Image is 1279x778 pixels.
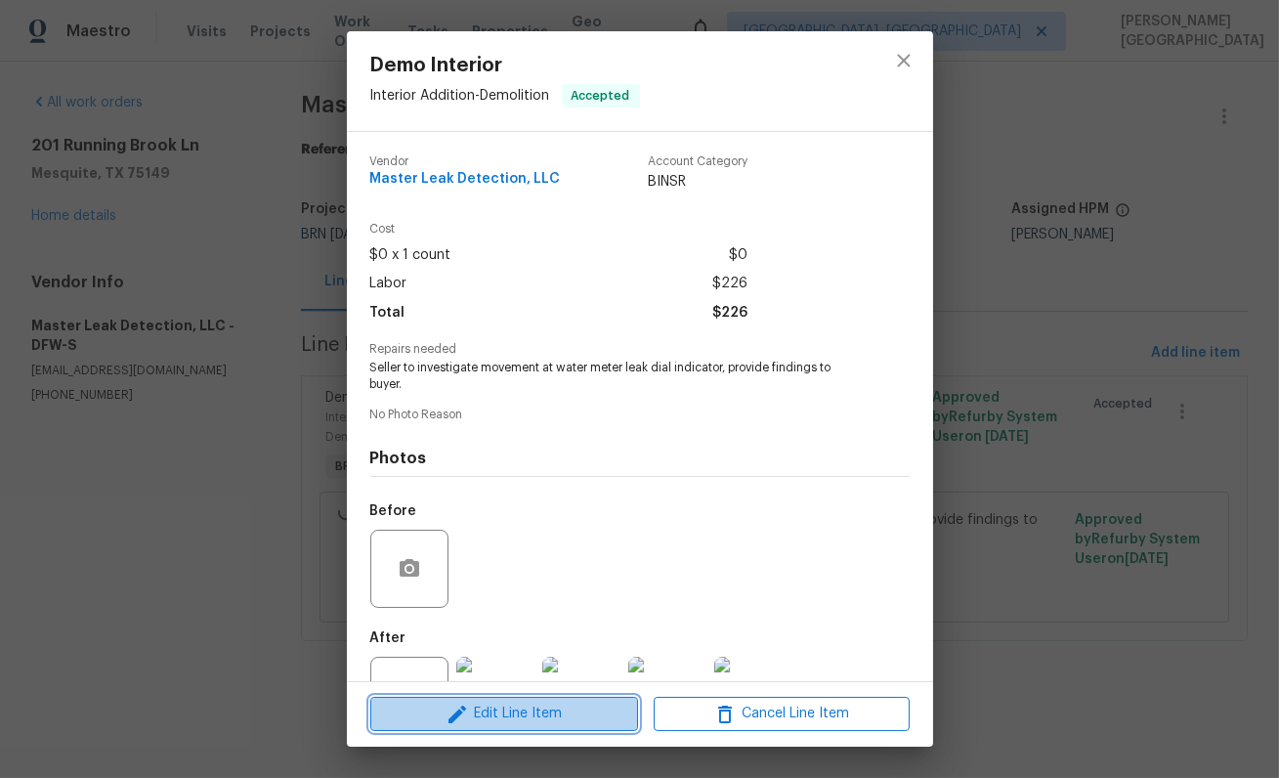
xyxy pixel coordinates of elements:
[370,89,550,103] span: Interior Addition - Demolition
[370,270,407,298] span: Labor
[880,37,927,84] button: close
[729,241,747,270] span: $0
[370,504,417,518] h5: Before
[648,155,747,168] span: Account Category
[370,172,561,187] span: Master Leak Detection, LLC
[370,360,856,393] span: Seller to investigate movement at water meter leak dial indicator, provide findings to buyer.
[660,702,904,726] span: Cancel Line Item
[564,86,638,106] span: Accepted
[712,299,747,327] span: $226
[370,155,561,168] span: Vendor
[654,697,910,731] button: Cancel Line Item
[376,702,632,726] span: Edit Line Item
[370,697,638,731] button: Edit Line Item
[370,449,910,468] h4: Photos
[370,343,910,356] span: Repairs needed
[370,631,406,645] h5: After
[712,270,747,298] span: $226
[370,409,910,421] span: No Photo Reason
[370,223,747,236] span: Cost
[370,241,451,270] span: $0 x 1 count
[370,55,640,76] span: Demo Interior
[648,172,747,192] span: BINSR
[370,299,405,327] span: Total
